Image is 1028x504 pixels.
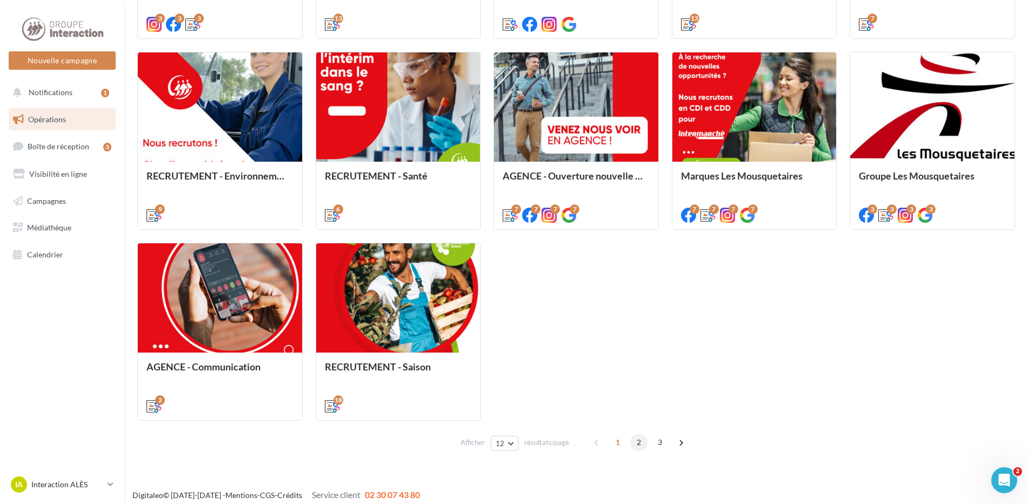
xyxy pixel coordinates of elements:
div: Groupe Les Mousquetaires [859,170,1006,192]
a: Crédits [277,490,302,500]
div: RECRUTEMENT - Santé [325,170,472,192]
span: Calendrier [27,250,63,259]
a: IA Interaction ALÈS [9,474,116,495]
button: Notifications 1 [6,81,114,104]
div: 7 [690,204,699,214]
div: 3 [906,204,916,214]
span: 1 [609,434,626,451]
span: Boîte de réception [28,142,89,151]
div: 3 [103,143,111,151]
a: Boîte de réception3 [6,135,118,158]
span: Visibilité en ligne [29,169,87,178]
a: Campagnes [6,190,118,213]
div: 6 [333,204,343,214]
div: 18 [333,395,343,405]
button: Nouvelle campagne [9,51,116,70]
div: 7 [729,204,738,214]
div: 7 [748,204,758,214]
button: 12 [491,436,518,451]
a: Digitaleo [132,490,163,500]
a: Mentions [225,490,257,500]
a: CGS [260,490,275,500]
div: RECRUTEMENT - Saison [325,361,472,383]
span: 2 [630,434,647,451]
span: résultats/page [524,437,569,448]
div: 1 [101,89,109,97]
div: 7 [531,204,540,214]
a: Médiathèque [6,216,118,239]
div: 7 [570,204,579,214]
div: 3 [867,204,877,214]
span: Afficher [460,437,485,448]
div: 7 [550,204,560,214]
span: Médiathèque [27,223,71,232]
span: Opérations [28,115,66,124]
span: Campagnes [27,196,66,205]
div: 3 [155,14,165,23]
span: Service client [312,489,361,500]
div: 3 [926,204,936,214]
div: 9 [155,204,165,214]
span: 12 [496,439,505,448]
a: Calendrier [6,243,118,266]
span: IA [15,479,23,490]
div: 3 [887,204,897,214]
div: AGENCE - Communication [146,361,293,383]
div: 3 [175,14,184,23]
span: Notifications [29,88,72,97]
div: 7 [867,14,877,23]
div: Marques Les Mousquetaires [681,170,828,192]
a: Opérations [6,108,118,131]
span: 3 [651,434,669,451]
div: 7 [511,204,521,214]
p: Interaction ALÈS [31,479,103,490]
div: 13 [690,14,699,23]
span: 02 30 07 43 80 [365,489,420,500]
span: 2 [1013,467,1022,476]
div: 3 [194,14,204,23]
div: 13 [333,14,343,23]
div: AGENCE - Ouverture nouvelle agence [503,170,650,192]
div: 7 [709,204,719,214]
span: © [DATE]-[DATE] - - - [132,490,420,500]
div: RECRUTEMENT - Environnement [146,170,293,192]
div: 2 [155,395,165,405]
iframe: Intercom live chat [991,467,1017,493]
a: Visibilité en ligne [6,163,118,185]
